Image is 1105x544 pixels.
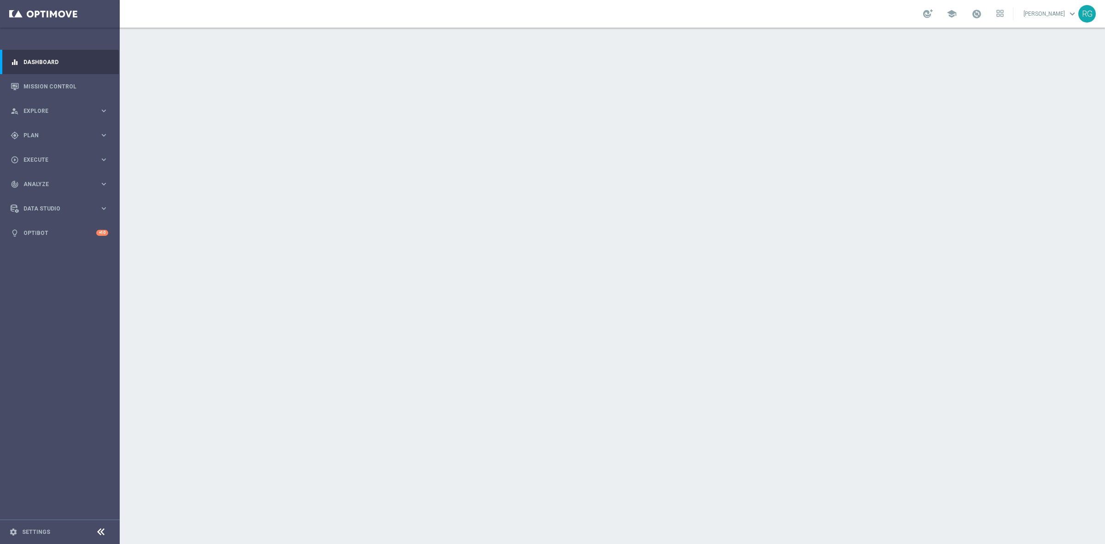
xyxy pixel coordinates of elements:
button: Mission Control [10,83,109,90]
button: Data Studio keyboard_arrow_right [10,205,109,212]
span: Analyze [23,181,99,187]
a: [PERSON_NAME]keyboard_arrow_down [1023,7,1078,21]
div: Explore [11,107,99,115]
span: Plan [23,133,99,138]
a: Settings [22,529,50,535]
span: school [947,9,957,19]
div: Data Studio [11,205,99,213]
i: gps_fixed [11,131,19,140]
i: person_search [11,107,19,115]
button: person_search Explore keyboard_arrow_right [10,107,109,115]
button: play_circle_outline Execute keyboard_arrow_right [10,156,109,164]
button: equalizer Dashboard [10,58,109,66]
div: RG [1078,5,1096,23]
a: Dashboard [23,50,108,74]
div: Dashboard [11,50,108,74]
a: Optibot [23,221,96,245]
i: settings [9,528,17,536]
span: Execute [23,157,99,163]
button: track_changes Analyze keyboard_arrow_right [10,181,109,188]
i: play_circle_outline [11,156,19,164]
span: Data Studio [23,206,99,211]
a: Mission Control [23,74,108,99]
span: Explore [23,108,99,114]
i: keyboard_arrow_right [99,106,108,115]
div: Mission Control [11,74,108,99]
div: +10 [96,230,108,236]
i: lightbulb [11,229,19,237]
i: keyboard_arrow_right [99,155,108,164]
button: gps_fixed Plan keyboard_arrow_right [10,132,109,139]
div: Optibot [11,221,108,245]
div: Plan [11,131,99,140]
span: keyboard_arrow_down [1067,9,1077,19]
i: keyboard_arrow_right [99,180,108,188]
div: Analyze [11,180,99,188]
i: keyboard_arrow_right [99,131,108,140]
button: lightbulb Optibot +10 [10,229,109,237]
i: track_changes [11,180,19,188]
i: keyboard_arrow_right [99,204,108,213]
div: Execute [11,156,99,164]
i: equalizer [11,58,19,66]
